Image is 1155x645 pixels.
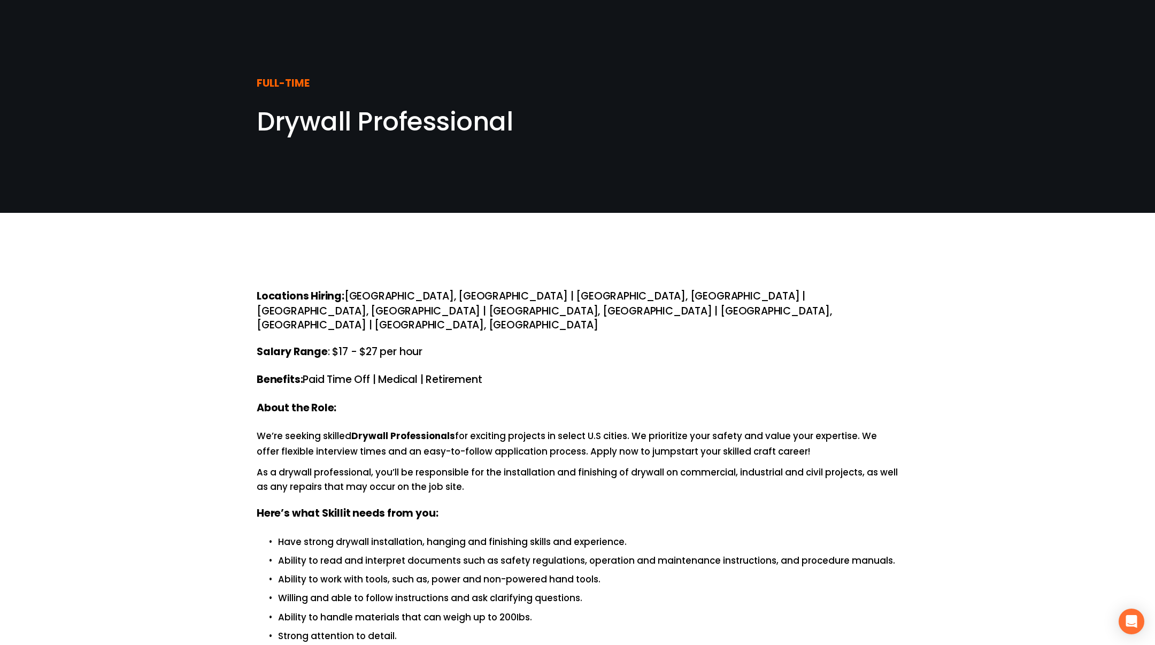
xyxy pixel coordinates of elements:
[257,429,898,459] p: We’re seeking skilled for exciting projects in select U.S cities. We prioritize your safety and v...
[278,629,898,643] p: Strong attention to detail.
[257,465,898,494] p: As a drywall professional, you’ll be responsible for the installation and finishing of drywall on...
[257,400,336,418] strong: About the Role:
[257,288,344,306] strong: Locations Hiring:
[257,505,438,523] strong: Here’s what Skillit needs from you:
[257,344,328,362] strong: Salary Range
[278,572,898,587] p: Ability to work with tools, such as, power and non-powered hand tools.
[257,345,898,360] h4: : $17 - $27 per hour
[257,75,310,93] strong: FULL-TIME
[257,372,303,389] strong: Benefits:
[278,535,898,549] p: Have strong drywall installation, hanging and finishing skills and experience.
[278,591,898,605] p: Willing and able to follow instructions and ask clarifying questions.
[278,610,898,625] p: Ability to handle materials that can weigh up to 200Ibs.
[257,373,898,388] h4: Paid Time Off | Medical | Retirement
[351,429,455,444] strong: Drywall Professionals
[1119,609,1144,634] div: Open Intercom Messenger
[278,554,898,568] p: Ability to read and interpret documents such as safety regulations, operation and maintenance ins...
[257,289,898,333] h4: [GEOGRAPHIC_DATA], [GEOGRAPHIC_DATA] | [GEOGRAPHIC_DATA], [GEOGRAPHIC_DATA] | [GEOGRAPHIC_DATA], ...
[257,104,513,140] span: Drywall Professional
